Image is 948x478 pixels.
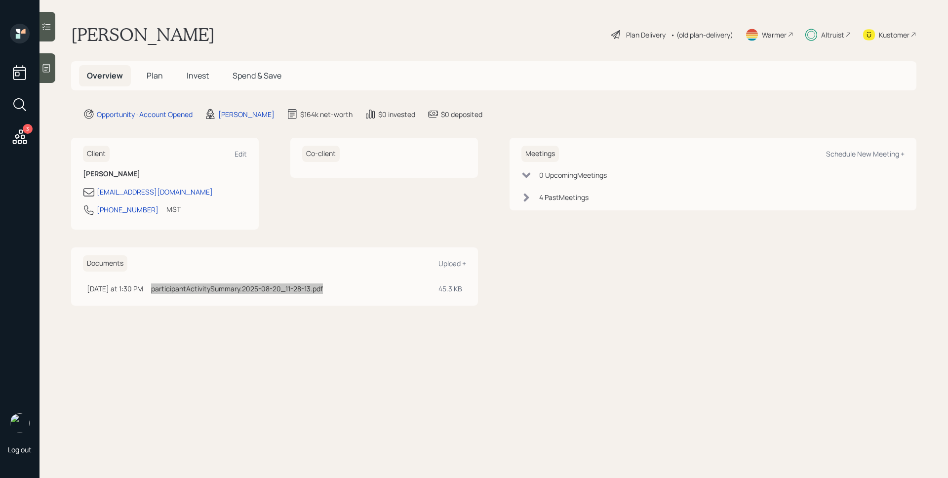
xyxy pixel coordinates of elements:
[441,109,482,119] div: $0 deposited
[300,109,353,119] div: $164k net-worth
[71,24,215,45] h1: [PERSON_NAME]
[97,109,193,119] div: Opportunity · Account Opened
[218,109,275,119] div: [PERSON_NAME]
[87,283,143,294] div: [DATE] at 1:30 PM
[23,124,33,134] div: 3
[8,445,32,454] div: Log out
[151,284,323,293] a: participantActivitySummary.2025-08-20_11-28-13.pdf
[762,30,787,40] div: Warmer
[97,204,158,215] div: [PHONE_NUMBER]
[521,146,559,162] h6: Meetings
[233,70,281,81] span: Spend & Save
[626,30,666,40] div: Plan Delivery
[83,146,110,162] h6: Client
[539,170,607,180] div: 0 Upcoming Meeting s
[302,146,340,162] h6: Co-client
[671,30,733,40] div: • (old plan-delivery)
[378,109,415,119] div: $0 invested
[166,204,181,214] div: MST
[83,170,247,178] h6: [PERSON_NAME]
[187,70,209,81] span: Invest
[821,30,844,40] div: Altruist
[83,255,127,272] h6: Documents
[87,70,123,81] span: Overview
[235,149,247,159] div: Edit
[879,30,909,40] div: Kustomer
[826,149,905,159] div: Schedule New Meeting +
[97,187,213,197] div: [EMAIL_ADDRESS][DOMAIN_NAME]
[147,70,163,81] span: Plan
[438,259,466,268] div: Upload +
[539,192,589,202] div: 4 Past Meeting s
[10,413,30,433] img: james-distasi-headshot.png
[438,283,462,294] div: 45.3 KB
